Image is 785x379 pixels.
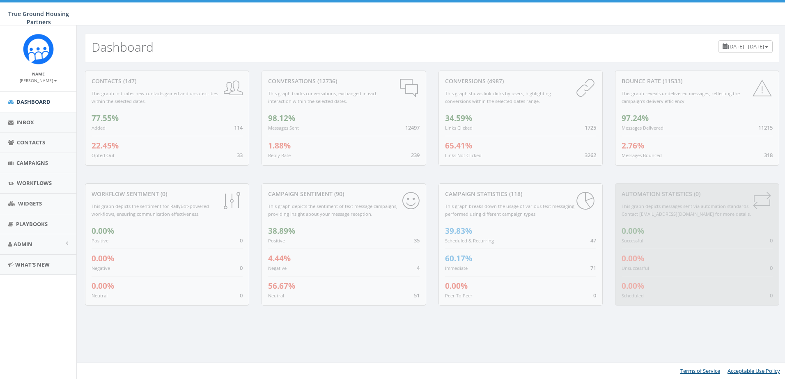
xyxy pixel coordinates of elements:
span: 97.24% [622,113,649,123]
span: Workflows [17,179,52,187]
span: 77.55% [92,113,119,123]
span: 47 [590,237,596,244]
small: This graph depicts the sentiment of text message campaigns, providing insight about your message ... [268,203,397,217]
small: Successful [622,237,643,244]
span: 0 [770,264,773,272]
small: This graph breaks down the usage of various text messaging performed using different campaign types. [445,203,574,217]
small: Messages Bounced [622,152,662,158]
span: 12497 [405,124,420,131]
span: 0.00% [445,281,468,291]
small: Positive [92,237,108,244]
span: (118) [507,190,522,198]
small: Scheduled [622,292,644,299]
span: 3262 [585,151,596,159]
span: 51 [414,292,420,299]
small: Links Clicked [445,125,473,131]
span: Widgets [18,200,42,207]
span: 0 [240,292,243,299]
span: [DATE] - [DATE] [728,43,764,50]
span: 1725 [585,124,596,131]
span: 56.67% [268,281,295,291]
span: 71 [590,264,596,272]
span: Inbox [16,119,34,126]
small: Reply Rate [268,152,291,158]
small: This graph shows link clicks by users, highlighting conversions within the selected dates range. [445,90,551,104]
span: 0.00% [622,226,644,236]
span: (90) [333,190,344,198]
span: 65.41% [445,140,472,151]
span: Campaigns [16,159,48,167]
span: (0) [159,190,167,198]
span: (4987) [486,77,504,85]
img: Rally_Corp_Logo_1.png [23,34,54,64]
span: 239 [411,151,420,159]
small: This graph indicates new contacts gained and unsubscribes within the selected dates. [92,90,218,104]
div: Campaign Sentiment [268,190,419,198]
span: (11533) [661,77,682,85]
div: Campaign Statistics [445,190,596,198]
span: 0.00% [92,253,114,264]
span: 4 [417,264,420,272]
span: 98.12% [268,113,295,123]
div: Automation Statistics [622,190,773,198]
small: Unsuccessful [622,265,649,271]
span: 114 [234,124,243,131]
small: This graph tracks conversations, exchanged in each interaction within the selected dates. [268,90,378,104]
a: Terms of Service [680,367,720,374]
div: Workflow Sentiment [92,190,243,198]
small: Messages Sent [268,125,299,131]
small: This graph depicts messages sent via automation standards. Contact [EMAIL_ADDRESS][DOMAIN_NAME] f... [622,203,751,217]
span: 0 [593,292,596,299]
small: Immediate [445,265,468,271]
small: Peer To Peer [445,292,473,299]
span: What's New [15,261,50,268]
span: 35 [414,237,420,244]
span: 11215 [758,124,773,131]
span: 0.00% [622,253,644,264]
div: Bounce Rate [622,77,773,85]
a: Acceptable Use Policy [728,367,780,374]
small: Neutral [268,292,284,299]
small: Neutral [92,292,108,299]
span: (12736) [316,77,337,85]
span: 0.00% [622,281,644,291]
span: 4.44% [268,253,291,264]
small: Negative [92,265,110,271]
h2: Dashboard [92,40,154,54]
span: True Ground Housing Partners [8,10,69,26]
span: 60.17% [445,253,472,264]
small: [PERSON_NAME] [20,78,57,83]
div: conversions [445,77,596,85]
span: 0 [240,237,243,244]
span: (0) [692,190,700,198]
small: Links Not Clicked [445,152,482,158]
small: Messages Delivered [622,125,663,131]
span: 34.59% [445,113,472,123]
span: 38.89% [268,226,295,236]
a: [PERSON_NAME] [20,76,57,84]
span: 2.76% [622,140,644,151]
small: Scheduled & Recurring [445,237,494,244]
small: Added [92,125,106,131]
span: 22.45% [92,140,119,151]
span: Playbooks [16,220,48,228]
small: Negative [268,265,287,271]
small: Name [32,71,45,77]
small: Positive [268,237,285,244]
div: conversations [268,77,419,85]
span: 0 [770,237,773,244]
span: Admin [14,240,32,248]
small: Opted Out [92,152,115,158]
span: 1.88% [268,140,291,151]
small: This graph reveals undelivered messages, reflecting the campaign's delivery efficiency. [622,90,740,104]
span: 0.00% [92,226,114,236]
span: Dashboard [16,98,50,105]
div: contacts [92,77,243,85]
span: 0 [770,292,773,299]
span: 0.00% [92,281,114,291]
span: 318 [764,151,773,159]
span: 33 [237,151,243,159]
span: (147) [122,77,136,85]
span: 39.83% [445,226,472,236]
small: This graph depicts the sentiment for RallyBot-powered workflows, ensuring communication effective... [92,203,209,217]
